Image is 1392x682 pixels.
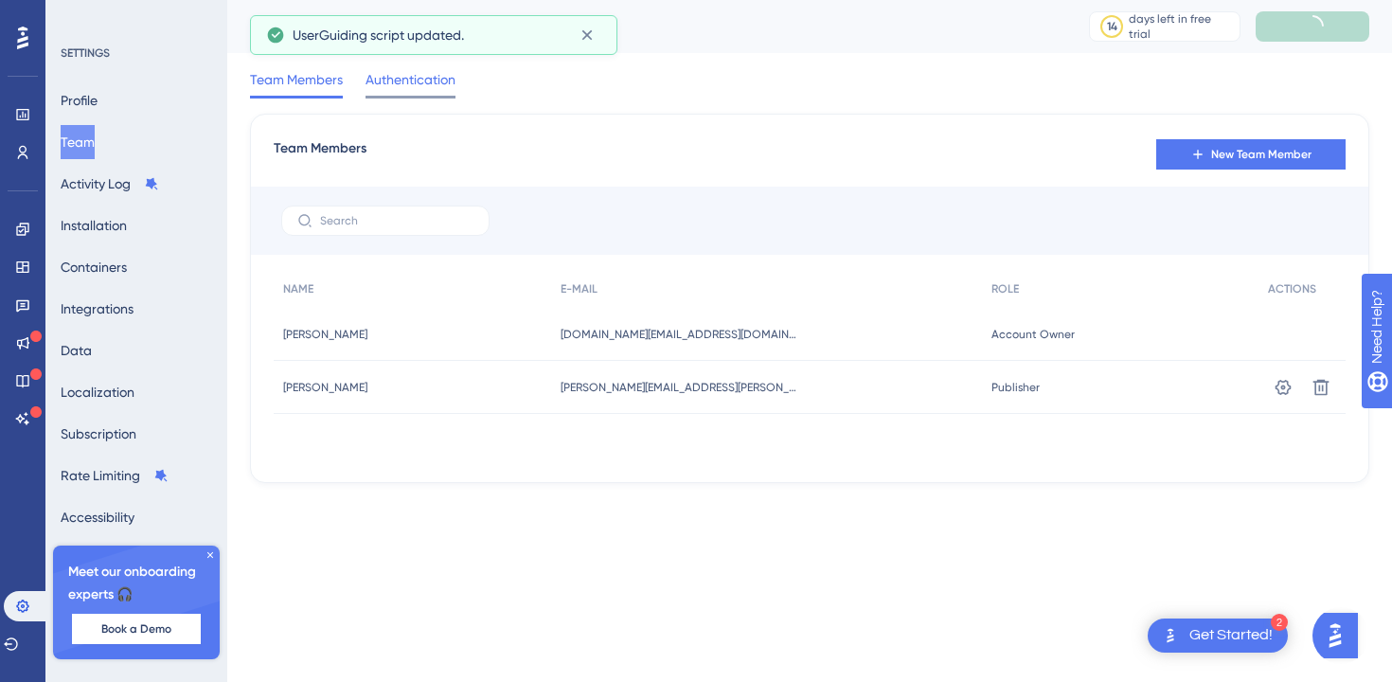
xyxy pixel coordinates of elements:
iframe: UserGuiding AI Assistant Launcher [1312,607,1369,664]
span: [PERSON_NAME] [283,327,367,342]
span: Team Members [274,137,366,171]
button: Book a Demo [72,614,201,644]
button: New Team Member [1156,139,1346,170]
span: Account Owner [991,327,1075,342]
span: [PERSON_NAME][EMAIL_ADDRESS][PERSON_NAME][DOMAIN_NAME] [561,380,797,395]
span: NAME [283,281,313,296]
span: Meet our onboarding experts 🎧 [68,561,205,606]
button: Localization [61,375,134,409]
span: [DOMAIN_NAME][EMAIL_ADDRESS][DOMAIN_NAME] [561,327,797,342]
span: [PERSON_NAME] [283,380,367,395]
button: Containers [61,250,127,284]
span: Authentication [366,68,455,91]
button: Installation [61,208,127,242]
button: Team [61,125,95,159]
div: Team [250,13,1042,40]
span: UserGuiding script updated. [293,24,464,46]
button: Accessibility [61,500,134,534]
span: ACTIONS [1268,281,1316,296]
span: Book a Demo [101,621,171,637]
div: 14 [1107,19,1117,34]
div: 2 [1271,614,1288,631]
span: Need Help? [45,5,118,27]
span: New Team Member [1211,147,1312,162]
div: SETTINGS [61,45,214,61]
input: Search [320,214,473,227]
div: days left in free trial [1129,11,1234,42]
div: Open Get Started! checklist, remaining modules: 2 [1148,619,1288,653]
button: Activity Log [61,167,159,201]
button: Rate Limiting [61,458,169,493]
button: Profile [61,83,98,117]
div: Get Started! [1189,625,1273,646]
span: Team Members [250,68,343,91]
span: E-MAIL [561,281,598,296]
span: Publisher [991,380,1040,395]
img: launcher-image-alternative-text [1159,624,1182,647]
button: Subscription [61,417,136,451]
span: ROLE [991,281,1019,296]
button: Integrations [61,292,134,326]
button: Data [61,333,92,368]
